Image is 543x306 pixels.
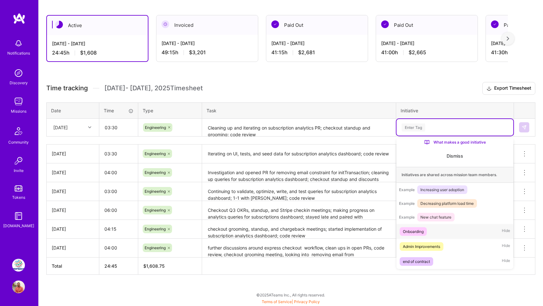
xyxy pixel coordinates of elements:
[381,20,389,28] img: Paid Out
[294,299,320,304] a: Privacy Policy
[11,259,26,272] a: PepsiCo: eCommerce Elixir Development
[99,164,138,181] input: HH:MM
[12,259,25,272] img: PepsiCo: eCommerce Elixir Development
[8,139,29,146] div: Community
[399,215,415,220] span: Example
[13,13,26,24] img: logo
[401,107,509,114] div: Initiative
[502,227,510,236] span: Hide
[399,187,415,192] span: Example
[203,164,395,182] textarea: Investigation and opened PR for removing email constraint for initTransaction; cleaning up querie...
[482,82,535,95] button: Export Timesheet
[202,102,396,118] th: Task
[417,185,467,194] span: Increasing user adoption
[203,239,395,257] textarea: further discussions around express checkout workflow, clean ups in open PRs, code review, checkou...
[262,299,320,304] span: |
[11,280,26,293] a: User Avatar
[11,123,26,139] img: Community
[203,202,395,219] textarea: Checkout Q3 OKRs, standup, and Stripe checkin meetings; making progress on analytics queries for ...
[38,287,543,303] div: © 2025 ATeams Inc., All rights reserved.
[271,40,363,47] div: [DATE] - [DATE]
[99,145,138,162] input: HH:MM
[447,153,463,159] button: Dismiss
[46,84,88,92] span: Time tracking
[52,40,143,47] div: [DATE] - [DATE]
[203,119,395,136] textarea: Cleaning up and iterating on subscription analytics PR; checkout standup and grooming; code review
[104,107,133,114] div: Time
[396,167,513,183] div: Initiatives are shared across mission team members.
[88,126,91,129] i: icon Chevron
[104,84,203,92] span: [DATE] - [DATE] , 2025 Timesheet
[7,50,30,56] div: Notifications
[162,40,253,47] div: [DATE] - [DATE]
[145,227,166,231] span: Engineering
[156,15,258,35] div: Invoiced
[14,167,24,174] div: Invite
[3,222,34,229] div: [DOMAIN_NAME]
[52,169,94,176] div: [DATE]
[271,20,279,28] img: Paid Out
[12,95,25,108] img: teamwork
[266,15,368,35] div: Paid Out
[409,49,426,56] span: $2,665
[271,49,363,56] div: 41:15 h
[145,170,166,175] span: Engineering
[381,49,472,56] div: 41:00 h
[12,210,25,222] img: guide book
[52,226,94,232] div: [DATE]
[145,189,166,194] span: Engineering
[162,20,169,28] img: Invoiced
[162,49,253,56] div: 49:15 h
[417,199,477,208] span: Decreasing platform load time
[47,102,99,118] th: Date
[99,202,138,219] input: HH:MM
[203,220,395,238] textarea: checkout grooming, standup, and chargeback meetings; started implementation of subscription analy...
[424,140,430,145] img: What makes a good initiative
[203,145,395,163] textarea: Iterating on UI, tests, and seed data for subscription analytics dashboard; code review
[99,257,138,274] th: 24:45
[502,242,510,251] span: Hide
[145,151,166,156] span: Engineering
[52,150,94,157] div: [DATE]
[203,183,395,200] textarea: Continuing to validate, optimize, write, and test queries for subscription analytics dashboard; 1...
[491,20,499,28] img: Paid Out
[53,124,68,131] div: [DATE]
[47,16,148,35] div: Active
[486,85,492,92] i: icon Download
[15,185,22,191] img: tokens
[10,79,28,86] div: Discovery
[12,67,25,79] img: discovery
[404,139,506,145] a: What makes a good initiative
[376,15,478,35] div: Paid Out
[12,280,25,293] img: User Avatar
[399,201,415,206] span: Example
[143,263,165,269] span: $ 1,608.75
[12,154,25,167] img: Invite
[403,258,430,265] div: end of contract
[52,188,94,195] div: [DATE]
[99,220,138,237] input: HH:MM
[52,244,94,251] div: [DATE]
[138,102,202,118] th: Type
[262,299,292,304] a: Terms of Service
[145,245,166,250] span: Engineering
[47,257,99,274] th: Total
[12,37,25,50] img: bell
[99,239,138,256] input: HH:MM
[298,49,315,56] span: $2,681
[502,257,510,266] span: Hide
[55,21,63,28] img: Active
[417,213,455,221] span: New chat feature
[80,49,97,56] span: $1,608
[100,119,138,136] input: HH:MM
[507,36,509,41] img: right
[145,125,166,130] span: Engineering
[52,49,143,56] div: 24:45 h
[52,207,94,213] div: [DATE]
[381,40,472,47] div: [DATE] - [DATE]
[403,228,424,235] div: Onboarding
[99,183,138,200] input: HH:MM
[522,125,527,130] img: Submit
[12,194,25,201] div: Tokens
